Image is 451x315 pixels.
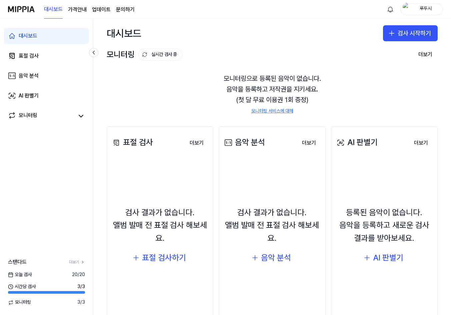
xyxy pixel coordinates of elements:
[403,3,411,16] img: profile
[44,0,63,19] a: 대시보드
[72,271,85,278] span: 20 / 20
[138,49,183,60] button: 실시간 검사 중
[223,206,321,244] div: 검사 결과가 없습니다. 앨범 발매 전 표절 검사 해보세요.
[223,136,265,149] div: 음악 분석
[335,136,378,149] div: AI 판별기
[19,92,39,100] div: AI 판별기
[8,299,31,306] span: 모니터링
[184,136,209,150] a: 더보기
[373,251,403,264] div: AI 판별기
[386,5,394,13] img: 알림
[184,136,209,150] button: 더보기
[297,136,321,150] button: 더보기
[107,48,183,61] div: 모니터링
[4,88,89,104] a: AI 판별기
[8,283,36,290] span: 시간당 검사
[19,32,37,40] div: 대시보드
[251,108,293,114] a: 모니터링 서비스에 대해
[69,259,85,265] a: 더보기
[142,251,186,264] div: 표절 검사하기
[383,25,438,41] button: 검사 시작하기
[19,111,37,121] div: 모니터링
[400,4,443,15] button: profile루두시
[297,136,321,150] a: 더보기
[246,250,298,266] button: 음악 분석
[111,136,153,149] div: 표절 검사
[127,250,193,266] button: 표절 검사하기
[8,271,32,278] span: 오늘 검사
[92,6,111,14] a: 업데이트
[261,251,291,264] div: 음악 분석
[358,250,410,266] button: AI 판별기
[107,25,141,41] div: 대시보드
[8,111,74,121] a: 모니터링
[116,6,135,14] a: 문의하기
[68,6,87,14] button: 가격안내
[77,299,85,306] span: 3 / 3
[4,68,89,84] a: 음악 분석
[4,48,89,64] a: 표절 검사
[413,5,439,13] div: 루두시
[111,206,209,244] div: 검사 결과가 없습니다. 앨범 발매 전 표절 검사 해보세요.
[335,206,433,244] div: 등록된 음악이 없습니다. 음악을 등록하고 새로운 검사 결과를 받아보세요.
[409,136,433,150] button: 더보기
[19,72,39,80] div: 음악 분석
[413,48,438,61] button: 더보기
[4,28,89,44] a: 대시보드
[19,52,39,60] div: 표절 검사
[107,65,438,122] div: 모니터링으로 등록된 음악이 없습니다. 음악을 등록하고 저작권을 지키세요. (첫 달 무료 이용권 1회 증정)
[77,283,85,290] span: 3 / 3
[409,136,433,150] a: 더보기
[8,258,27,266] span: 스탠다드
